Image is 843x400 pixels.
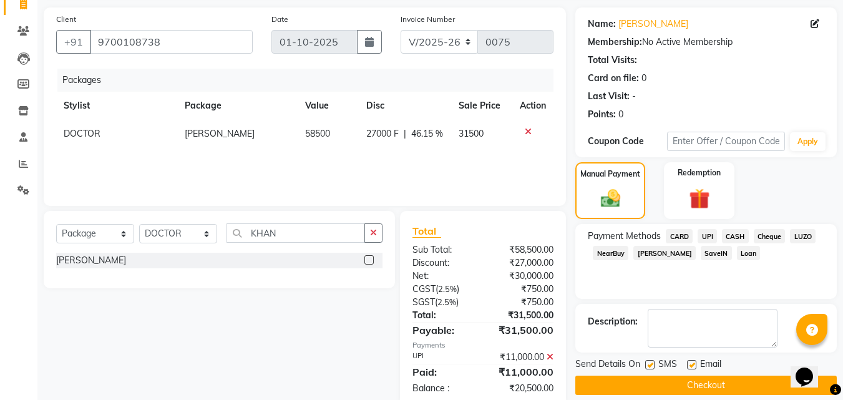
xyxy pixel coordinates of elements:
[90,30,253,54] input: Search by Name/Mobile/Email/Code
[412,225,441,238] span: Total
[403,283,483,296] div: ( )
[593,246,628,260] span: NearBuy
[588,230,661,243] span: Payment Methods
[678,167,721,178] label: Redemption
[56,254,126,267] div: [PERSON_NAME]
[437,297,456,307] span: 2.5%
[56,92,177,120] th: Stylist
[438,284,457,294] span: 2.5%
[588,36,824,49] div: No Active Membership
[56,30,91,54] button: +91
[227,223,365,243] input: Search
[754,229,786,243] span: Cheque
[483,309,563,322] div: ₹31,500.00
[483,364,563,379] div: ₹11,000.00
[459,128,484,139] span: 31500
[667,132,785,151] input: Enter Offer / Coupon Code
[790,132,826,151] button: Apply
[618,17,688,31] a: [PERSON_NAME]
[698,229,717,243] span: UPI
[588,54,637,67] div: Total Visits:
[403,323,483,338] div: Payable:
[588,36,642,49] div: Membership:
[412,340,553,351] div: Payments
[618,108,623,121] div: 0
[701,246,732,260] span: SaveIN
[658,358,677,373] span: SMS
[403,351,483,364] div: UPI
[575,376,837,395] button: Checkout
[57,69,563,92] div: Packages
[64,128,100,139] span: DOCTOR
[588,315,638,328] div: Description:
[633,246,696,260] span: [PERSON_NAME]
[403,256,483,270] div: Discount:
[359,92,451,120] th: Disc
[588,90,630,103] div: Last Visit:
[483,382,563,395] div: ₹20,500.00
[177,92,298,120] th: Package
[791,350,831,388] iframe: chat widget
[483,256,563,270] div: ₹27,000.00
[588,135,666,148] div: Coupon Code
[632,90,636,103] div: -
[403,309,483,322] div: Total:
[412,283,436,295] span: CGST
[404,127,406,140] span: |
[401,14,455,25] label: Invoice Number
[412,296,435,308] span: SGST
[483,283,563,296] div: ₹750.00
[411,127,443,140] span: 46.15 %
[305,128,330,139] span: 58500
[483,323,563,338] div: ₹31,500.00
[403,382,483,395] div: Balance :
[403,270,483,283] div: Net:
[588,72,639,85] div: Card on file:
[483,351,563,364] div: ₹11,000.00
[790,229,816,243] span: LUZO
[271,14,288,25] label: Date
[512,92,553,120] th: Action
[580,168,640,180] label: Manual Payment
[737,246,761,260] span: Loan
[451,92,512,120] th: Sale Price
[641,72,646,85] div: 0
[403,296,483,309] div: ( )
[575,358,640,373] span: Send Details On
[366,127,399,140] span: 27000 F
[483,243,563,256] div: ₹58,500.00
[483,270,563,283] div: ₹30,000.00
[403,364,483,379] div: Paid:
[588,17,616,31] div: Name:
[56,14,76,25] label: Client
[700,358,721,373] span: Email
[666,229,693,243] span: CARD
[588,108,616,121] div: Points:
[683,186,716,212] img: _gift.svg
[595,187,626,210] img: _cash.svg
[403,243,483,256] div: Sub Total:
[298,92,359,120] th: Value
[185,128,255,139] span: [PERSON_NAME]
[722,229,749,243] span: CASH
[483,296,563,309] div: ₹750.00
